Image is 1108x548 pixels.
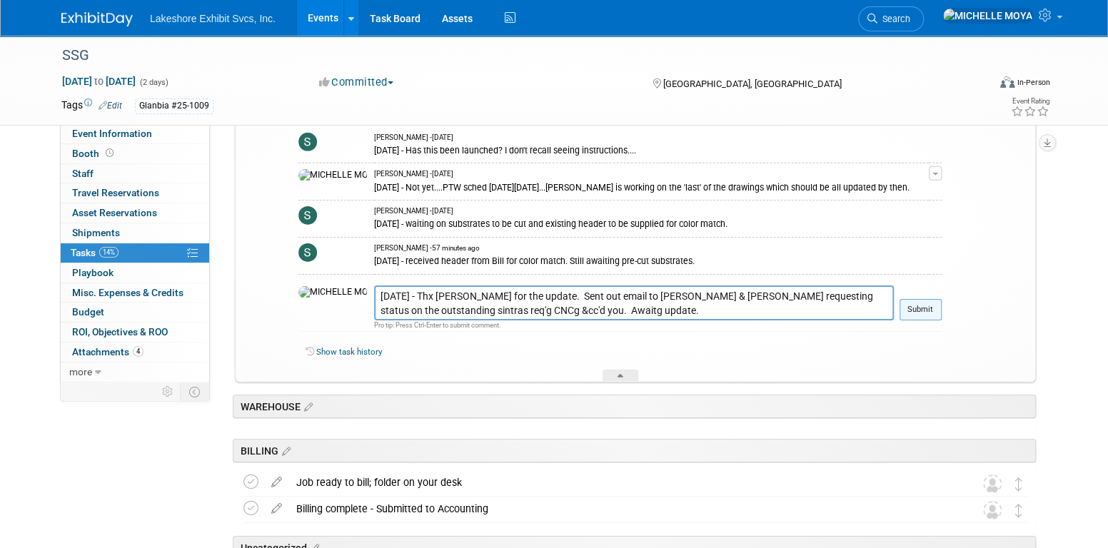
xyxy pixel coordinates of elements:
[1015,477,1022,491] i: Move task
[278,443,291,457] a: Edit sections
[983,475,1002,493] img: Unassigned
[61,144,209,163] a: Booth
[233,439,1036,462] div: BILLING
[1000,76,1014,88] img: Format-Inperson.png
[1017,77,1050,88] div: In-Person
[69,366,92,377] span: more
[72,267,114,278] span: Playbook
[61,362,209,382] a: more
[72,306,104,318] span: Budget
[877,14,910,24] span: Search
[298,133,317,151] img: Stephen Hurn
[61,323,209,342] a: ROI, Objectives & ROO
[1011,98,1049,105] div: Event Rating
[72,326,168,338] span: ROI, Objectives & ROO
[72,287,183,298] span: Misc. Expenses & Credits
[61,223,209,243] a: Shipments
[61,283,209,303] a: Misc. Expenses & Credits
[858,6,924,31] a: Search
[903,74,1050,96] div: Event Format
[316,347,382,357] a: Show task history
[72,168,94,179] span: Staff
[289,497,955,521] div: Billing complete - Submitted to Accounting
[298,169,367,182] img: MICHELLE MOYA
[92,76,106,87] span: to
[61,203,209,223] a: Asset Reservations
[374,320,894,330] div: Pro tip: Press Ctrl-Enter to submit comment.
[99,247,119,258] span: 14%
[374,216,929,230] div: [DATE] - waiting on substrates to be cut and existing header to be supplied for color match.
[374,253,929,267] div: [DATE] - received header from Bill for color match. Still awaiting pre-cut substrates.
[133,346,143,357] span: 4
[61,342,209,362] a: Attachments4
[374,180,929,193] div: [DATE] - Not yet....PTW sched [DATE][DATE]...[PERSON_NAME] is working on the 'last' of the drawin...
[374,206,453,216] span: [PERSON_NAME] - [DATE]
[72,346,143,357] span: Attachments
[264,502,289,515] a: edit
[72,227,120,238] span: Shipments
[298,243,317,262] img: Stephen Hurn
[61,183,209,203] a: Travel Reservations
[900,299,942,320] button: Submit
[61,243,209,263] a: Tasks14%
[61,303,209,322] a: Budget
[289,470,955,494] div: Job ready to bill; folder on your desk
[1015,504,1022,517] i: Move task
[61,124,209,143] a: Event Information
[61,98,122,114] td: Tags
[61,263,209,283] a: Playbook
[233,395,1036,418] div: WAREHOUSE
[374,243,480,253] span: [PERSON_NAME] - 57 minutes ago
[103,148,116,158] span: Booth not reserved yet
[264,476,289,489] a: edit
[301,399,313,413] a: Edit sections
[156,382,181,401] td: Personalize Event Tab Strip
[57,43,966,68] div: SSG
[374,133,453,143] span: [PERSON_NAME] - [DATE]
[181,382,210,401] td: Toggle Event Tabs
[61,164,209,183] a: Staff
[150,13,276,24] span: Lakeshore Exhibit Svcs, Inc.
[298,206,317,225] img: Stephen Hurn
[374,169,453,179] span: [PERSON_NAME] - [DATE]
[61,12,133,26] img: ExhibitDay
[663,78,841,89] span: [GEOGRAPHIC_DATA], [GEOGRAPHIC_DATA]
[71,247,119,258] span: Tasks
[983,501,1002,519] img: Unassigned
[374,143,929,156] div: [DATE] - Has this been launched? I don't recall seeing instructions....
[314,75,399,90] button: Committed
[72,128,152,139] span: Event Information
[61,75,136,88] span: [DATE] [DATE]
[72,187,159,198] span: Travel Reservations
[99,101,122,111] a: Edit
[72,207,157,218] span: Asset Reservations
[298,286,367,299] img: MICHELLE MOYA
[942,8,1033,24] img: MICHELLE MOYA
[138,78,168,87] span: (2 days)
[72,148,116,159] span: Booth
[135,98,213,113] div: Glanbia #25-1009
